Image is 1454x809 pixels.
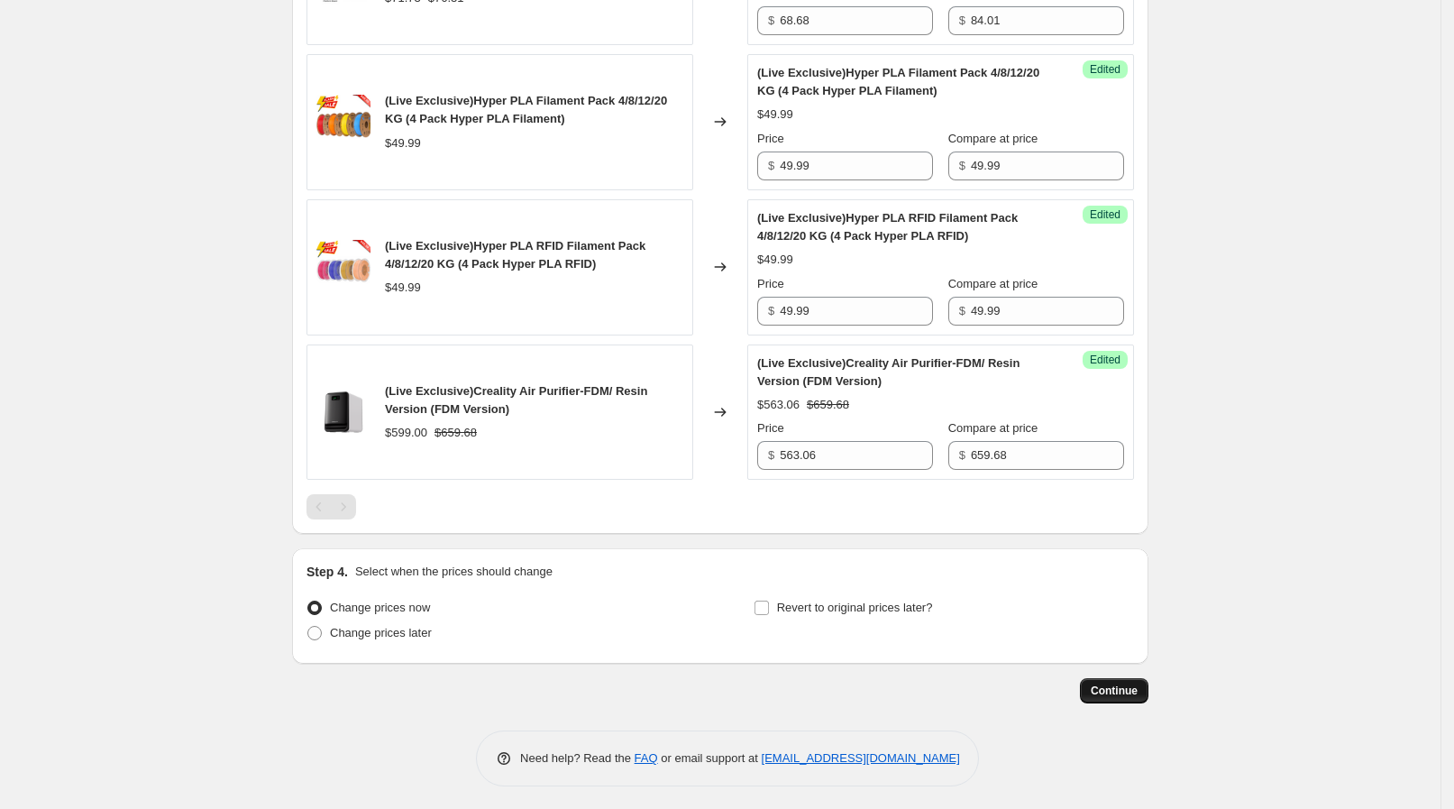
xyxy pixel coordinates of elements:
strike: $659.68 [807,396,849,414]
span: $ [768,304,774,317]
span: Edited [1090,353,1120,367]
span: Edited [1090,207,1120,222]
span: $ [768,159,774,172]
span: $ [959,304,965,317]
span: Compare at price [948,421,1038,435]
span: Revert to original prices later? [777,601,933,614]
a: [EMAIL_ADDRESS][DOMAIN_NAME] [762,751,960,765]
p: Select when the prices should change [355,563,553,581]
span: or email support at [658,751,762,765]
span: (Live Exclusive)Creality Air Purifier-FDM/ Resin Version (FDM Version) [757,356,1020,388]
span: (Live Exclusive)Hyper PLA Filament Pack 4/8/12/20 KG (4 Pack Hyper PLA Filament) [757,66,1039,97]
span: Price [757,277,784,290]
span: (Live Exclusive)Hyper PLA RFID Filament Pack 4/8/12/20 KG (4 Pack Hyper PLA RFID) [385,239,645,271]
span: (Live Exclusive)Hyper PLA RFID Filament Pack 4/8/12/20 KG (4 Pack Hyper PLA RFID) [757,211,1018,243]
img: 1_2312aebf-2003-4a20-a892-5af523a6798c_80x.png [316,385,370,439]
span: Price [757,421,784,435]
span: $ [959,159,965,172]
div: $49.99 [757,106,793,124]
a: FAQ [635,751,658,765]
span: Price [757,132,784,145]
div: $49.99 [757,251,793,269]
div: $563.06 [757,396,800,414]
span: $ [768,14,774,27]
span: Compare at price [948,132,1038,145]
strike: $659.68 [434,424,477,442]
span: Change prices now [330,601,430,614]
button: Continue [1080,678,1148,703]
nav: Pagination [306,494,356,519]
div: $599.00 [385,424,427,442]
img: 11_01_1_7c1671a1-1d71-4c77-9964-dc55202c52cd_80x.png [316,240,370,294]
div: $49.99 [385,279,421,297]
span: $ [768,448,774,462]
span: $ [959,14,965,27]
span: Edited [1090,62,1120,77]
span: (Live Exclusive)Creality Air Purifier-FDM/ Resin Version (FDM Version) [385,384,647,416]
span: Compare at price [948,277,1038,290]
span: Change prices later [330,626,432,639]
span: $ [959,448,965,462]
span: Need help? Read the [520,751,635,765]
span: (Live Exclusive)Hyper PLA Filament Pack 4/8/12/20 KG (4 Pack Hyper PLA Filament) [385,94,667,125]
div: $49.99 [385,134,421,152]
img: 11_02_131bbb1a-3ba1-4707-864d-840da699fcf5_80x.png [316,95,370,149]
span: Continue [1091,684,1138,698]
h2: Step 4. [306,563,348,581]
